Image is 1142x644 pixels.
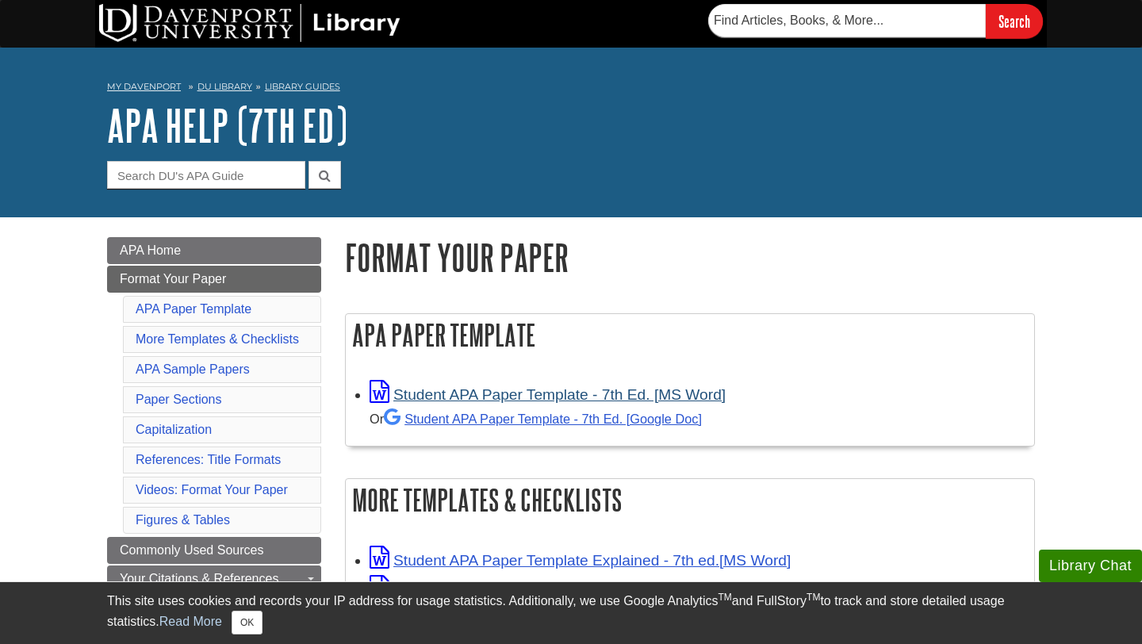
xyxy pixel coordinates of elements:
[136,483,288,496] a: Videos: Format Your Paper
[107,266,321,293] a: Format Your Paper
[345,237,1035,278] h1: Format Your Paper
[136,362,250,376] a: APA Sample Papers
[370,412,702,426] small: Or
[232,611,263,634] button: Close
[708,4,1043,38] form: Searches DU Library's articles, books, and more
[136,513,230,527] a: Figures & Tables
[120,543,263,557] span: Commonly Used Sources
[107,101,347,150] a: APA Help (7th Ed)
[107,592,1035,634] div: This site uses cookies and records your IP address for usage statistics. Additionally, we use Goo...
[107,161,305,189] input: Search DU's APA Guide
[99,4,400,42] img: DU Library
[136,453,281,466] a: References: Title Formats
[159,615,222,628] a: Read More
[107,565,321,592] a: Your Citations & References
[265,81,340,92] a: Library Guides
[986,4,1043,38] input: Search
[370,386,726,403] a: Link opens in new window
[708,4,986,37] input: Find Articles, Books, & More...
[718,592,731,603] sup: TM
[384,412,702,426] a: Student APA Paper Template - 7th Ed. [Google Doc]
[346,479,1034,521] h2: More Templates & Checklists
[107,237,321,264] a: APA Home
[120,243,181,257] span: APA Home
[1039,550,1142,582] button: Library Chat
[197,81,252,92] a: DU Library
[807,592,820,603] sup: TM
[136,423,212,436] a: Capitalization
[120,572,278,585] span: Your Citations & References
[136,302,251,316] a: APA Paper Template
[107,76,1035,102] nav: breadcrumb
[107,537,321,564] a: Commonly Used Sources
[346,314,1034,356] h2: APA Paper Template
[370,552,791,569] a: Link opens in new window
[136,332,299,346] a: More Templates & Checklists
[107,80,181,94] a: My Davenport
[120,272,226,286] span: Format Your Paper
[136,393,222,406] a: Paper Sections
